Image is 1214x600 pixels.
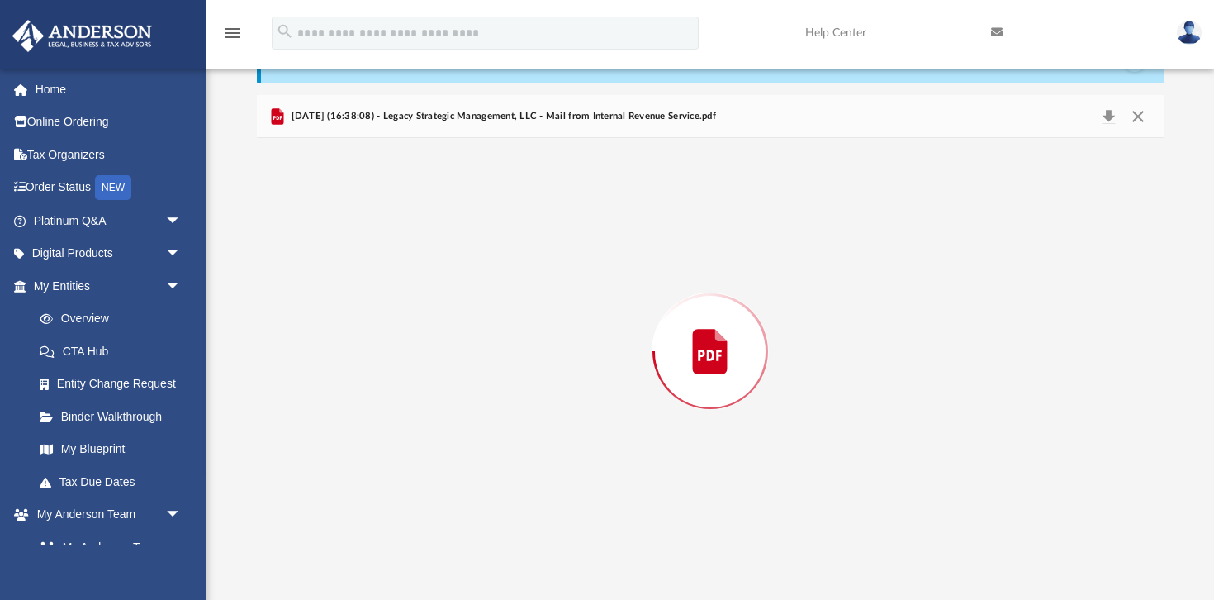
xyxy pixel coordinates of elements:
button: Close [1123,105,1153,128]
a: My Blueprint [23,433,198,466]
span: arrow_drop_down [165,237,198,271]
a: Tax Due Dates [23,465,206,498]
i: menu [223,23,243,43]
a: menu [223,31,243,43]
div: Preview [257,95,1164,565]
a: Order StatusNEW [12,171,206,205]
span: [DATE] (16:38:08) - Legacy Strategic Management, LLC - Mail from Internal Revenue Service.pdf [287,109,716,124]
span: arrow_drop_down [165,269,198,303]
a: My Entitiesarrow_drop_down [12,269,206,302]
button: Download [1093,105,1123,128]
i: search [276,22,294,40]
a: Digital Productsarrow_drop_down [12,237,206,270]
div: NEW [95,175,131,200]
span: arrow_drop_down [165,498,198,532]
a: Home [12,73,206,106]
a: Overview [23,302,206,336]
a: Entity Change Request [23,368,206,401]
a: Online Ordering [12,106,206,139]
img: User Pic [1177,21,1202,45]
a: Binder Walkthrough [23,400,206,433]
a: My Anderson Teamarrow_drop_down [12,498,198,531]
img: Anderson Advisors Platinum Portal [7,20,157,52]
a: My Anderson Team [23,531,190,564]
a: Platinum Q&Aarrow_drop_down [12,204,206,237]
span: arrow_drop_down [165,204,198,238]
a: CTA Hub [23,335,206,368]
a: Tax Organizers [12,138,206,171]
